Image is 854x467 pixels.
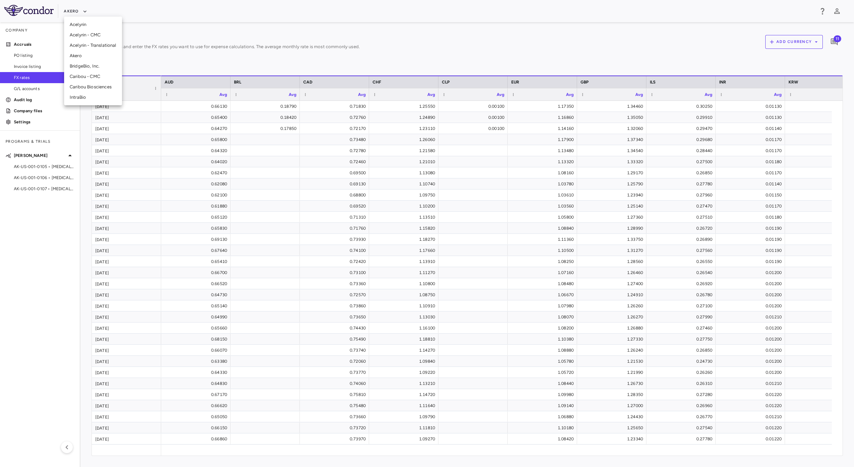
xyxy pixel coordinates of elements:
li: Acelyrin - CMC [64,30,122,40]
li: Caribou Biosciences [64,82,122,92]
li: Acelyrin - Translational [64,40,122,51]
li: Caribou - CMC [64,71,122,82]
li: BridgeBio, Inc. [64,61,122,71]
li: Akero [64,51,122,61]
li: Acelyrin [64,19,122,30]
ul: Menu [64,17,122,105]
li: IntraBio [64,92,122,103]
